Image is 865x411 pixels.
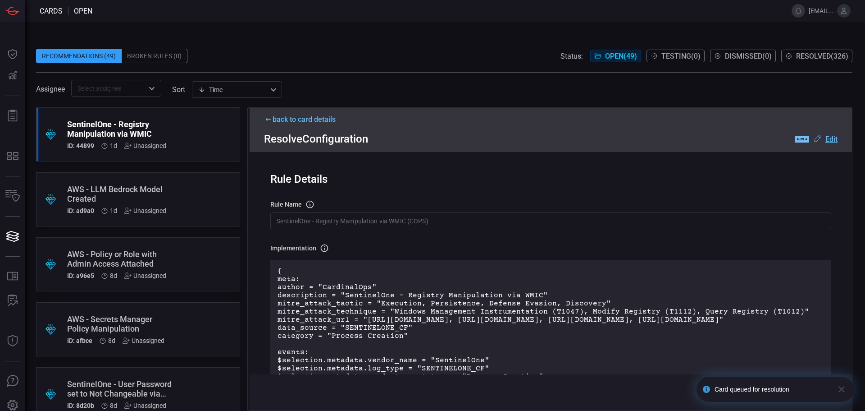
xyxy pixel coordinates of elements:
label: sort [172,85,185,94]
span: Cards [40,7,63,15]
h5: ID: ad9a0 [67,207,94,214]
div: Unassigned [124,142,166,149]
h5: ID: afbce [67,337,92,344]
button: Inventory [2,185,23,207]
span: open [74,7,92,15]
button: ALERT ANALYSIS [2,290,23,312]
h3: Implementation [270,245,316,252]
div: SentinelOne - User Password set to Not Changeable via WMIC [67,379,175,398]
div: Resolve Configuration [264,133,838,145]
button: Open(49) [590,50,641,62]
div: back to card details [264,115,838,124]
span: Resolved ( 326 ) [796,52,848,60]
u: Edit [825,135,838,143]
span: Oct 05, 2025 6:41 AM [110,142,117,149]
span: Testing ( 0 ) [661,52,701,60]
button: Testing(0) [646,50,705,62]
span: Status: [560,52,583,60]
button: Resolved(326) [781,50,852,62]
h5: ID: a96e5 [67,272,94,279]
input: Rule name [270,212,831,229]
span: Oct 05, 2025 6:41 AM [110,207,117,214]
button: Threat Intelligence [2,330,23,352]
button: Cards [2,226,23,247]
div: Unassigned [124,207,166,214]
div: Broken Rules (0) [122,49,187,63]
div: Unassigned [124,402,166,409]
div: Rule Details [270,173,831,185]
button: Reports [2,105,23,127]
span: Sep 28, 2025 1:29 AM [110,402,117,409]
div: AWS - Policy or Role with Admin Access Attached [67,249,175,268]
div: AWS - Secrets Manager Policy Manipulation [67,314,175,333]
div: SentinelOne - Registry Manipulation via WMIC [67,120,175,139]
button: Ask Us A Question [2,370,23,392]
button: Dismissed(0) [710,50,776,62]
h5: ID: 44899 [67,142,94,149]
span: Dismissed ( 0 ) [725,52,772,60]
div: Time [198,85,268,94]
button: MITRE - Detection Posture [2,145,23,167]
button: Open [146,82,158,95]
span: Sep 28, 2025 1:29 AM [108,337,115,344]
span: Assignee [36,85,65,93]
button: Detections [2,65,23,87]
span: Open ( 49 ) [605,52,637,60]
button: Dashboard [2,43,23,65]
span: Sep 28, 2025 1:29 AM [110,272,117,279]
div: Unassigned [123,337,164,344]
div: Unassigned [124,272,166,279]
div: Card queued for resolution [715,386,830,393]
h3: rule Name [270,201,302,208]
input: Select assignee [74,83,144,94]
button: Rule Catalog [2,266,23,287]
span: [EMAIL_ADDRESS][DOMAIN_NAME] [809,7,833,14]
div: AWS - LLM Bedrock Model Created [67,185,175,203]
h5: ID: 8d20b [67,402,94,409]
div: Recommendations (49) [36,49,122,63]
